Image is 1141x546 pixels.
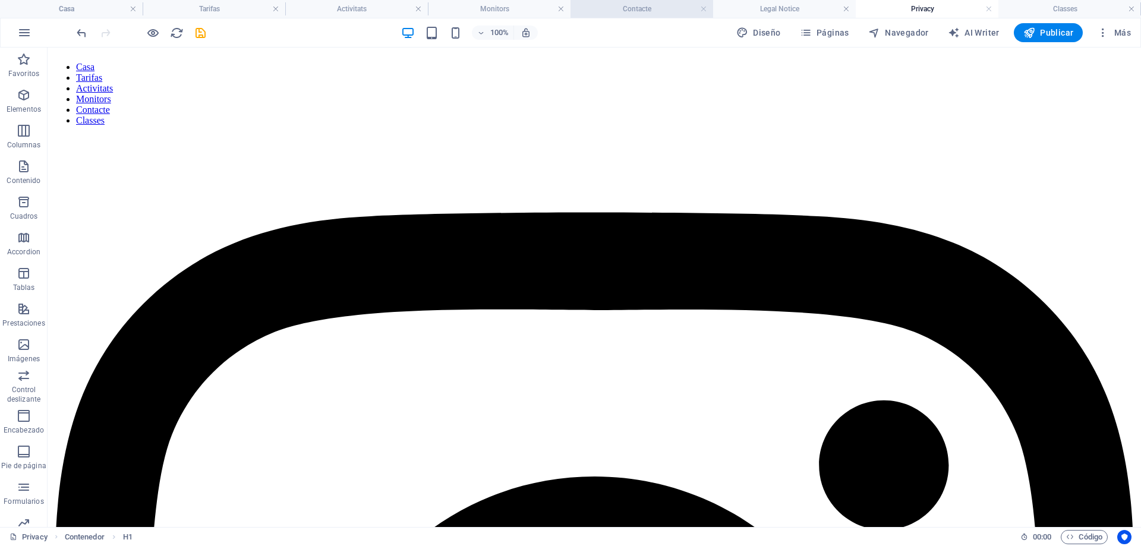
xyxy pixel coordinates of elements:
[998,2,1141,15] h4: Classes
[7,140,41,150] p: Columnas
[1014,23,1083,42] button: Publicar
[732,23,786,42] div: Diseño (Ctrl+Alt+Y)
[1033,530,1051,544] span: 00 00
[428,2,570,15] h4: Monitors
[170,26,184,40] i: Volver a cargar página
[4,425,44,435] p: Encabezado
[10,530,48,544] a: Haz clic para cancelar la selección y doble clic para abrir páginas
[7,176,40,185] p: Contenido
[868,27,929,39] span: Navegador
[8,354,40,364] p: Imágenes
[863,23,934,42] button: Navegador
[123,530,133,544] span: Haz clic para seleccionar y doble clic para editar
[570,2,713,15] h4: Contacte
[856,2,998,15] h4: Privacy
[1097,27,1131,39] span: Más
[74,26,89,40] button: undo
[1061,530,1108,544] button: Código
[8,69,39,78] p: Favoritos
[13,283,35,292] p: Tablas
[169,26,184,40] button: reload
[713,2,856,15] h4: Legal Notice
[490,26,509,40] h6: 100%
[146,26,160,40] button: Haz clic para salir del modo de previsualización y seguir editando
[285,2,428,15] h4: Activitats
[1066,530,1102,544] span: Código
[1020,530,1052,544] h6: Tiempo de la sesión
[948,27,1000,39] span: AI Writer
[1092,23,1136,42] button: Más
[800,27,849,39] span: Páginas
[4,497,43,506] p: Formularios
[194,26,207,40] i: Guardar (Ctrl+S)
[732,23,786,42] button: Diseño
[795,23,854,42] button: Páginas
[943,23,1004,42] button: AI Writer
[2,318,45,328] p: Prestaciones
[1041,532,1043,541] span: :
[1117,530,1131,544] button: Usercentrics
[65,530,105,544] span: Haz clic para seleccionar y doble clic para editar
[10,212,38,221] p: Cuadros
[1023,27,1074,39] span: Publicar
[521,27,531,38] i: Al redimensionar, ajustar el nivel de zoom automáticamente para ajustarse al dispositivo elegido.
[65,530,133,544] nav: breadcrumb
[7,105,41,114] p: Elementos
[472,26,514,40] button: 100%
[1,461,46,471] p: Pie de página
[143,2,285,15] h4: Tarifas
[75,26,89,40] i: Deshacer: Cambiar texto (Ctrl+Z)
[7,247,40,257] p: Accordion
[193,26,207,40] button: save
[736,27,781,39] span: Diseño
